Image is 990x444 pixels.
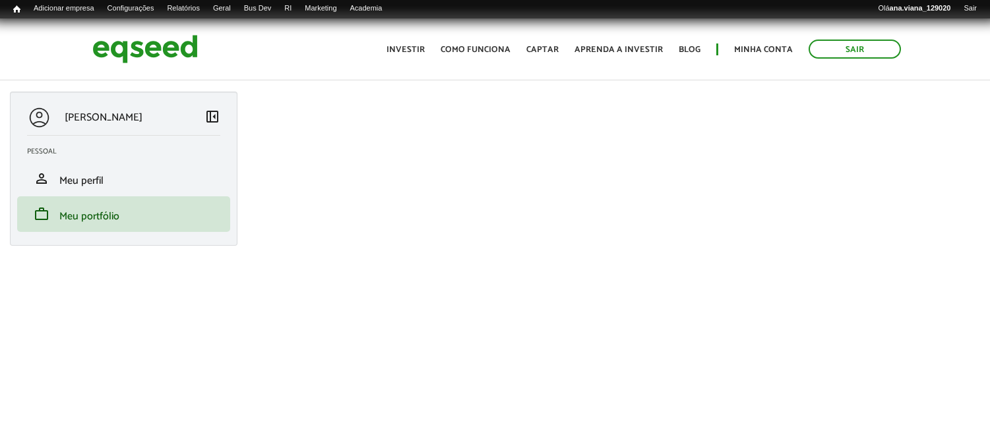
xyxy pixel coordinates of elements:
[441,45,510,54] a: Como funciona
[13,5,20,14] span: Início
[34,206,49,222] span: work
[526,45,559,54] a: Captar
[204,109,220,127] a: Colapsar menu
[27,171,220,186] a: personMeu perfil
[17,196,230,232] li: Meu portfólio
[957,3,983,14] a: Sair
[237,3,278,14] a: Bus Dev
[872,3,958,14] a: Oláana.viana_129020
[344,3,389,14] a: Academia
[204,109,220,125] span: left_panel_close
[387,45,425,54] a: Investir
[92,32,198,67] img: EqSeed
[574,45,663,54] a: Aprenda a investir
[59,172,104,190] span: Meu perfil
[27,148,230,155] h2: Pessoal
[34,171,49,186] span: person
[101,3,161,14] a: Configurações
[278,3,298,14] a: RI
[65,111,142,124] p: [PERSON_NAME]
[679,45,700,54] a: Blog
[7,3,27,16] a: Início
[27,206,220,222] a: workMeu portfólio
[160,3,206,14] a: Relatórios
[59,208,119,225] span: Meu portfólio
[206,3,237,14] a: Geral
[298,3,343,14] a: Marketing
[17,161,230,196] li: Meu perfil
[890,4,951,12] strong: ana.viana_129020
[809,40,901,59] a: Sair
[27,3,101,14] a: Adicionar empresa
[734,45,793,54] a: Minha conta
